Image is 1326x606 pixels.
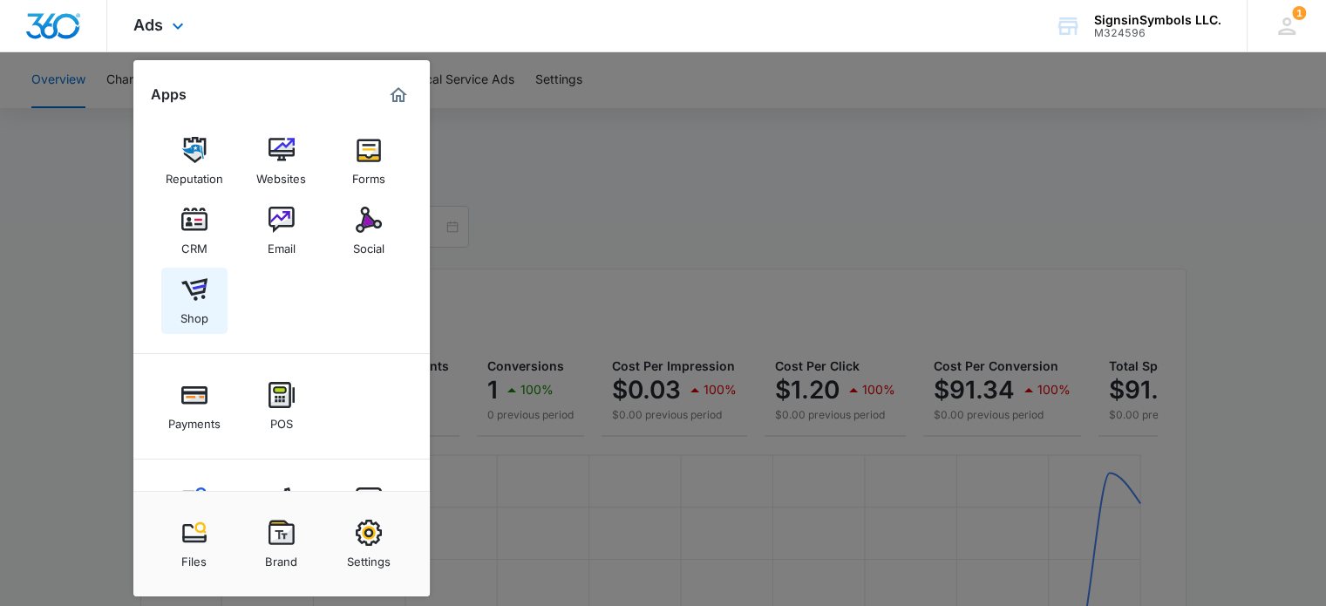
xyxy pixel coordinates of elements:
a: Email [248,198,315,264]
div: POS [270,408,293,431]
a: Reputation [161,128,228,194]
div: account id [1094,27,1221,39]
a: Settings [336,511,402,577]
div: Websites [256,163,306,186]
a: Brand [248,511,315,577]
a: CRM [161,198,228,264]
div: Forms [352,163,385,186]
a: Intelligence [336,479,402,545]
a: Social [336,198,402,264]
a: Payments [161,373,228,439]
div: Social [353,233,384,255]
div: Email [268,233,296,255]
a: Content [161,479,228,545]
div: Shop [180,303,208,325]
div: Brand [265,546,297,569]
a: Ads [248,479,315,545]
div: Payments [168,408,221,431]
a: Marketing 360® Dashboard [384,81,412,109]
a: Forms [336,128,402,194]
div: Settings [347,546,391,569]
a: POS [248,373,315,439]
div: account name [1094,13,1221,27]
div: notifications count [1292,6,1306,20]
div: Files [181,546,207,569]
a: Shop [161,268,228,334]
span: 1 [1292,6,1306,20]
div: Reputation [166,163,223,186]
span: Ads [133,16,163,34]
h2: Apps [151,86,187,103]
a: Files [161,511,228,577]
a: Websites [248,128,315,194]
div: CRM [181,233,207,255]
